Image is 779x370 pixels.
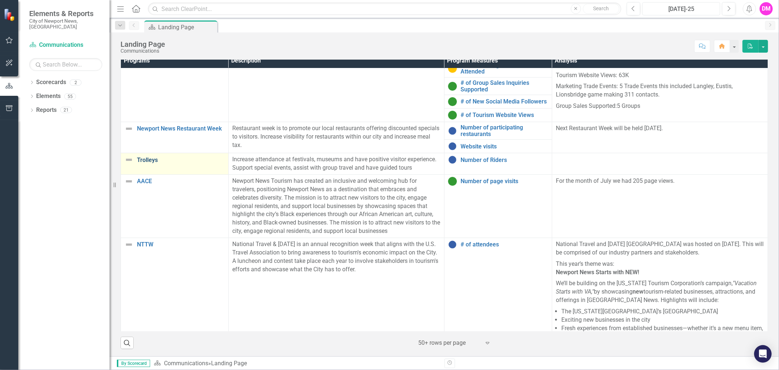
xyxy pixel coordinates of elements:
td: Double-Click to Edit Right Click for Context Menu [121,46,229,122]
img: No Information [448,127,457,135]
div: 2 [70,79,81,86]
td: Double-Click to Edit Right Click for Context Menu [121,122,229,153]
strong: new [633,288,644,295]
td: Double-Click to Edit [552,175,768,238]
small: City of Newport News, [GEOGRAPHIC_DATA] [29,18,102,30]
a: Number of Riders [461,157,548,163]
button: DM [760,2,773,15]
td: Double-Click to Edit Right Click for Context Menu [444,60,552,77]
img: On Target [448,97,457,106]
div: 55 [64,93,76,99]
td: Double-Click to Edit Right Click for Context Menu [121,175,229,238]
span: Newport News Tourism has created an inclusive and welcoming hub for travelers, positioning Newpor... [232,177,440,234]
td: Double-Click to Edit Right Click for Context Menu [121,153,229,175]
img: Not Defined [125,124,133,133]
td: Double-Click to Edit Right Click for Context Menu [444,109,552,122]
img: On Target [448,111,457,120]
div: Open Intercom Messenger [754,345,772,363]
img: No Information [448,240,457,249]
a: Number of participating restaurants [461,124,548,137]
td: Double-Click to Edit [552,122,768,153]
div: » [154,359,439,368]
td: Double-Click to Edit [552,238,768,355]
td: Double-Click to Edit [552,153,768,175]
a: # of New Social Media Followers [461,98,548,105]
button: Search [583,4,619,14]
span: Restaurant week is to promote our local restaurants offering discounted specials to visitors. Inc... [232,125,439,148]
span: Search [593,5,609,11]
td: Double-Click to Edit Right Click for Context Menu [444,153,552,175]
li: Fresh experiences from established businesses—whether it’s a new menu item, renovation, or unique... [561,324,764,341]
div: 21 [60,107,72,113]
input: Search ClearPoint... [148,3,621,15]
td: Double-Click to Edit Right Click for Context Menu [121,238,229,355]
button: [DATE]-25 [642,2,720,15]
img: ClearPoint Strategy [3,8,17,22]
td: Double-Click to Edit Right Click for Context Menu [444,122,552,140]
img: Not Defined [125,177,133,186]
span: Elements & Reports [29,9,102,18]
input: Search Below... [29,58,102,71]
p: National Travel and [DATE] [GEOGRAPHIC_DATA] was hosted on [DATE]. This will be comprised of our ... [556,240,764,258]
a: Number of page visits [461,178,548,185]
a: Elements [36,92,61,101]
p: Marketing Trade Events: 5 Trade Events this included Langley, Eustis, Lionsbridge game making 311... [556,81,764,101]
div: Landing Page [121,40,165,48]
img: Not Defined [125,155,133,164]
td: Double-Click to Edit Right Click for Context Menu [444,175,552,238]
a: Trolleys [137,157,225,163]
span: National Travel & [DATE] is an annual recognition week that aligns with the U.S. Travel Associati... [232,241,438,273]
td: Double-Click to Edit Right Click for Context Menu [444,140,552,153]
img: Not Defined [125,240,133,249]
a: # of Marketing/ Trade Events Attended [461,62,548,75]
a: # of Tourism Website Views [461,112,548,118]
img: On Target [448,177,457,186]
a: Scorecards [36,78,66,87]
a: # of Group Sales Inquiries Supported [461,80,548,92]
a: Communications [164,360,208,367]
a: Reports [36,106,57,114]
a: Newport News Restaurant Week [137,125,225,132]
p: We’ll be building on the [US_STATE] Tourism Corporation’s campaign, by showcasing tourism-related... [556,278,764,306]
p: Group Sales Supported:5 Groups [556,101,764,110]
img: Caution [448,64,457,73]
li: Exciting new businesses in the city [561,316,764,324]
span: By Scorecard [117,360,150,367]
div: Landing Page [158,23,215,32]
p: Tourism Website Views: 63K [556,70,764,81]
div: Communications [121,48,165,54]
a: # of attendees [461,241,548,248]
a: Communications [29,41,102,49]
td: Double-Click to Edit [552,46,768,122]
p: For the month of July we had 205 page views. [556,177,764,185]
div: Landing Page [211,360,247,367]
p: This year’s theme was: [556,258,764,278]
td: Double-Click to Edit Right Click for Context Menu [444,78,552,95]
a: NTTW [137,241,225,248]
a: AACE [137,178,225,185]
td: Double-Click to Edit Right Click for Context Menu [444,95,552,109]
p: Next Restaurant Week will be held [DATE]. [556,124,764,133]
li: The [US_STATE][GEOGRAPHIC_DATA]’s [GEOGRAPHIC_DATA] [561,307,764,316]
td: Double-Click to Edit Right Click for Context Menu [444,238,552,355]
img: On Target [448,82,457,91]
div: [DATE]-25 [645,5,718,14]
img: No Information [448,155,457,164]
img: No Information [448,142,457,151]
span: Increase attendance at festivals, museums and have positive visitor experience. Support special e... [232,156,436,171]
a: Website visits [461,143,548,150]
strong: Newport News Starts with NEW! [556,269,639,276]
